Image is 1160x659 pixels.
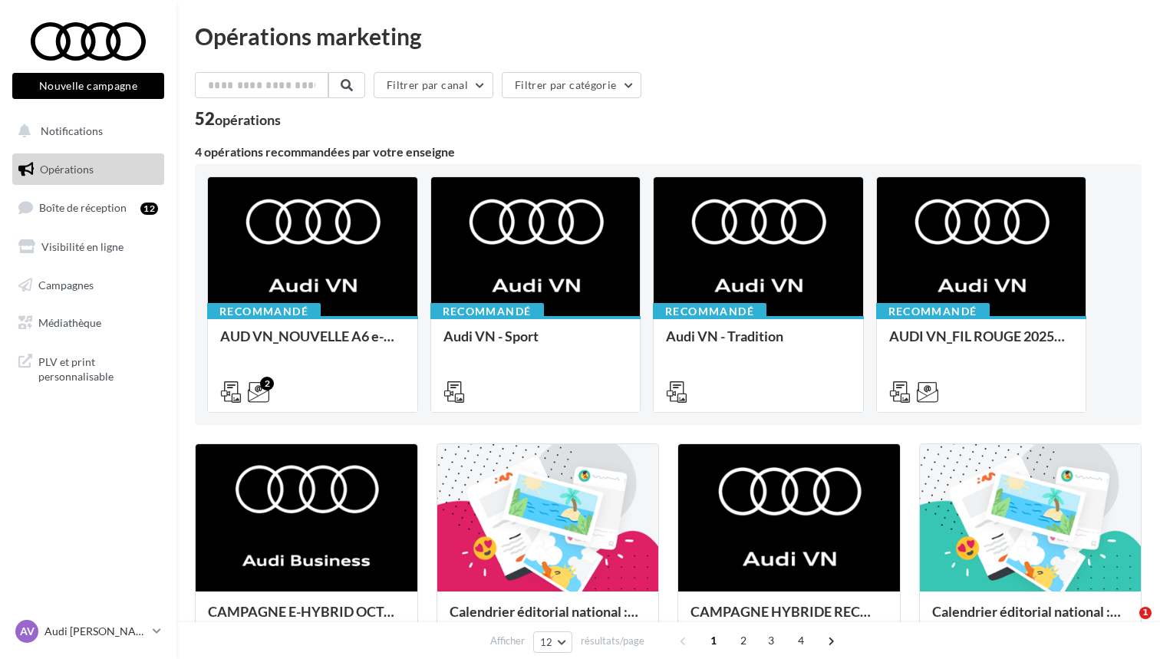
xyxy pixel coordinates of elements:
button: 12 [533,631,572,653]
div: Recommandé [653,303,766,320]
a: Campagnes [9,269,167,301]
div: Opérations marketing [195,25,1142,48]
div: 52 [195,110,281,127]
span: résultats/page [581,634,644,648]
span: 2 [731,628,756,653]
span: Boîte de réception [39,201,127,214]
div: 2 [260,377,274,390]
div: CAMPAGNE E-HYBRID OCTOBRE B2B [208,604,405,634]
div: opérations [215,113,281,127]
span: Notifications [41,124,103,137]
span: PLV et print personnalisable [38,351,158,384]
button: Nouvelle campagne [12,73,164,99]
span: AV [20,624,35,639]
div: 4 opérations recommandées par votre enseigne [195,146,1142,158]
span: Visibilité en ligne [41,240,124,253]
a: Médiathèque [9,307,167,339]
div: Audi VN - Sport [443,328,628,359]
div: Calendrier éditorial national : semaine du 15.09 au 21.09 [932,604,1129,634]
div: Calendrier éditorial national : semaine du 22.09 au 28.09 [450,604,647,634]
div: AUD VN_NOUVELLE A6 e-tron [220,328,405,359]
div: Audi VN - Tradition [666,328,851,359]
span: Afficher [490,634,525,648]
button: Notifications [9,115,161,147]
a: Opérations [9,153,167,186]
div: CAMPAGNE HYBRIDE RECHARGEABLE [690,604,888,634]
span: 4 [789,628,813,653]
button: Filtrer par catégorie [502,72,641,98]
a: Boîte de réception12 [9,191,167,224]
span: Campagnes [38,278,94,291]
div: AUDI VN_FIL ROUGE 2025 - A1, Q2, Q3, Q5 et Q4 e-tron [889,328,1074,359]
span: 3 [759,628,783,653]
iframe: Intercom live chat [1108,607,1145,644]
a: PLV et print personnalisable [9,345,167,390]
a: AV Audi [PERSON_NAME] [12,617,164,646]
span: 12 [540,636,553,648]
button: Filtrer par canal [374,72,493,98]
p: Audi [PERSON_NAME] [44,624,147,639]
div: Recommandé [430,303,544,320]
a: Visibilité en ligne [9,231,167,263]
span: 1 [701,628,726,653]
div: 12 [140,203,158,215]
span: 1 [1139,607,1152,619]
span: Opérations [40,163,94,176]
div: Recommandé [207,303,321,320]
div: Recommandé [876,303,990,320]
span: Médiathèque [38,316,101,329]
